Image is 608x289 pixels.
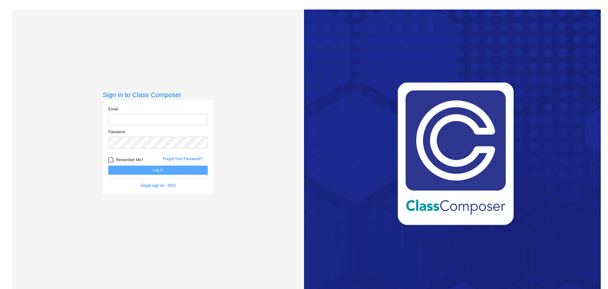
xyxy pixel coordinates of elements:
[163,157,202,161] a: Forgot Your Password?
[108,129,125,135] label: Password
[108,166,208,175] button: Log In
[108,106,118,112] label: Email
[116,156,143,164] span: Remember Me?
[141,183,176,188] a: Single sign on - SSO
[103,91,213,99] h3: Sign in to Class Composer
